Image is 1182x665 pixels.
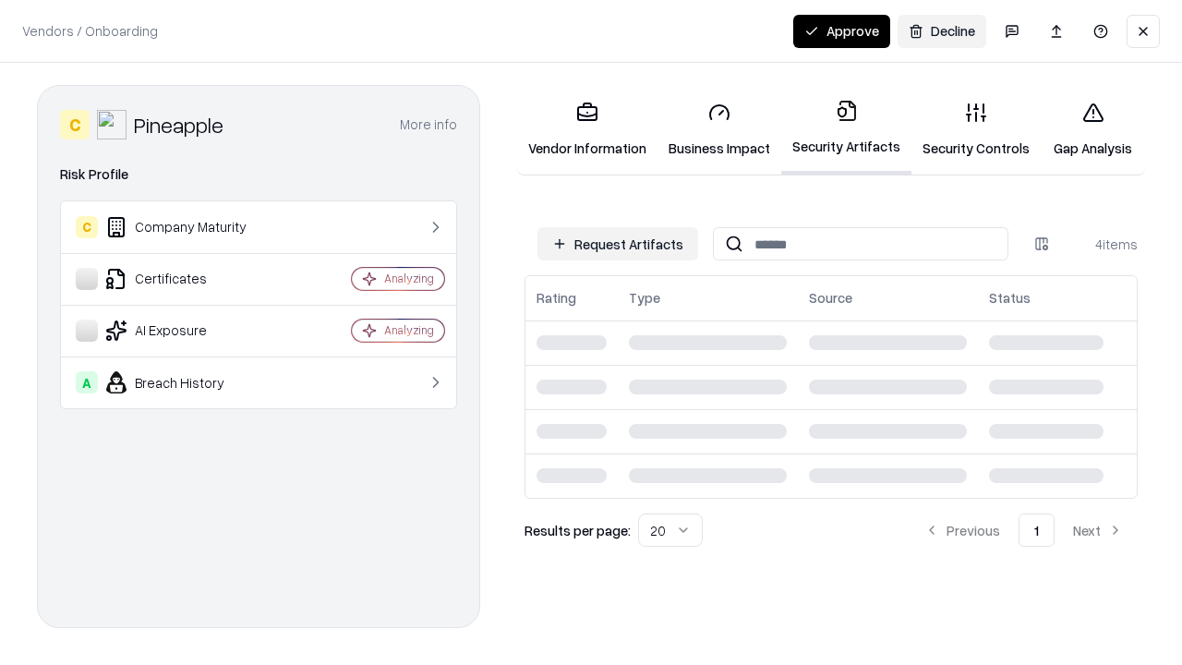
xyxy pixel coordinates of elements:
[911,87,1041,173] a: Security Controls
[22,21,158,41] p: Vendors / Onboarding
[629,288,660,308] div: Type
[400,108,457,141] button: More info
[809,288,852,308] div: Source
[657,87,781,173] a: Business Impact
[989,288,1031,308] div: Status
[793,15,890,48] button: Approve
[910,514,1138,547] nav: pagination
[1019,514,1055,547] button: 1
[76,320,296,342] div: AI Exposure
[384,271,434,286] div: Analyzing
[537,227,698,260] button: Request Artifacts
[537,288,576,308] div: Rating
[60,110,90,139] div: C
[76,268,296,290] div: Certificates
[60,163,457,186] div: Risk Profile
[76,371,296,393] div: Breach History
[76,371,98,393] div: A
[97,110,127,139] img: Pineapple
[76,216,296,238] div: Company Maturity
[76,216,98,238] div: C
[384,322,434,338] div: Analyzing
[898,15,986,48] button: Decline
[781,85,911,175] a: Security Artifacts
[525,521,631,540] p: Results per page:
[1064,235,1138,254] div: 4 items
[517,87,657,173] a: Vendor Information
[134,110,223,139] div: Pineapple
[1041,87,1145,173] a: Gap Analysis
